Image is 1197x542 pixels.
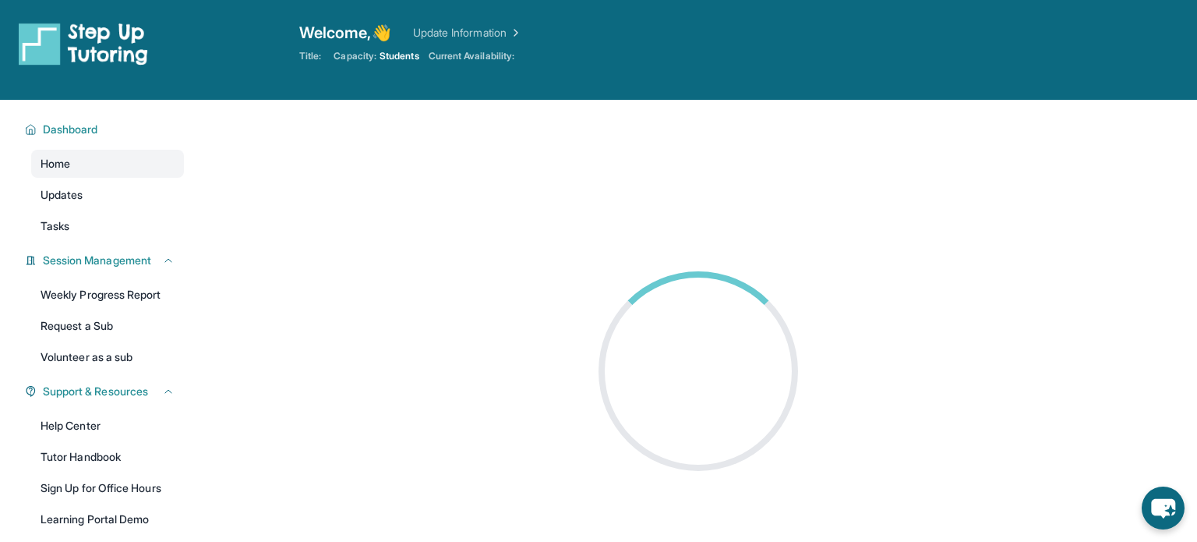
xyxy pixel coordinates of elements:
[37,384,175,399] button: Support & Resources
[31,150,184,178] a: Home
[1142,487,1185,530] button: chat-button
[31,281,184,309] a: Weekly Progress Report
[31,474,184,502] a: Sign Up for Office Hours
[41,156,70,172] span: Home
[429,50,514,62] span: Current Availability:
[334,50,376,62] span: Capacity:
[31,343,184,371] a: Volunteer as a sub
[37,253,175,268] button: Session Management
[299,50,321,62] span: Title:
[41,218,69,234] span: Tasks
[43,253,151,268] span: Session Management
[507,25,522,41] img: Chevron Right
[37,122,175,137] button: Dashboard
[31,312,184,340] a: Request a Sub
[31,443,184,471] a: Tutor Handbook
[31,181,184,209] a: Updates
[380,50,419,62] span: Students
[299,22,391,44] span: Welcome, 👋
[19,22,148,66] img: logo
[31,412,184,440] a: Help Center
[413,25,522,41] a: Update Information
[43,122,98,137] span: Dashboard
[41,187,83,203] span: Updates
[31,505,184,533] a: Learning Portal Demo
[31,212,184,240] a: Tasks
[43,384,148,399] span: Support & Resources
